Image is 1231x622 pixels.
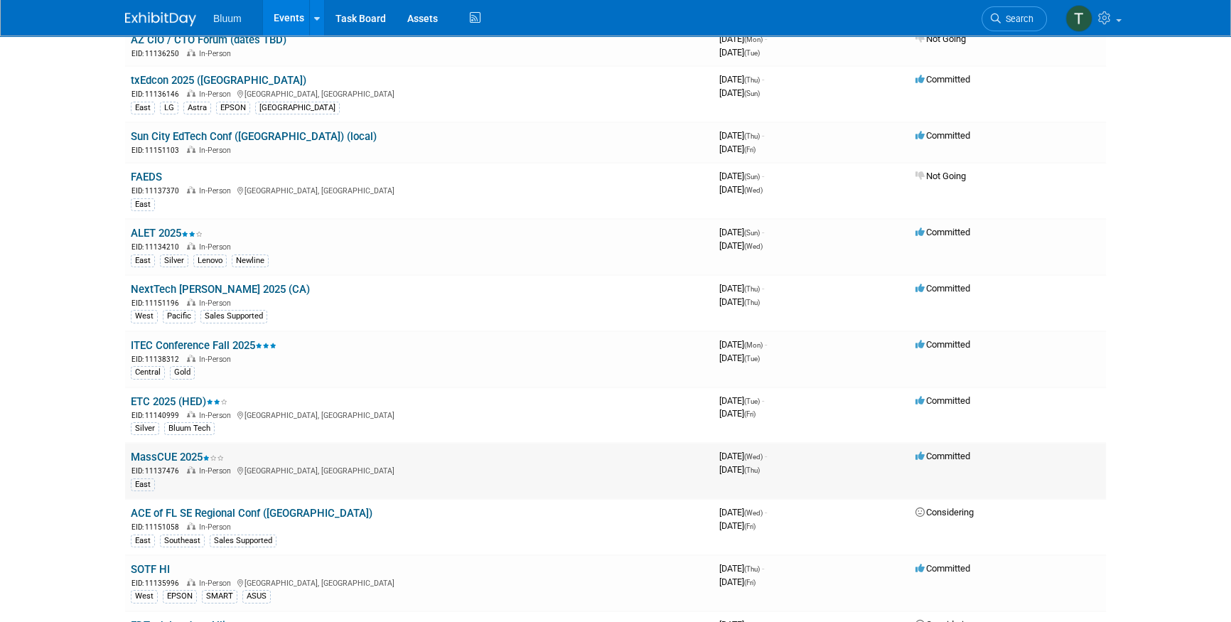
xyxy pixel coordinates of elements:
[915,33,966,44] span: Not Going
[744,397,760,405] span: (Tue)
[193,254,227,267] div: Lenovo
[719,283,764,294] span: [DATE]
[187,186,195,193] img: In-Person Event
[765,507,767,518] span: -
[131,563,170,576] a: SOTF HI
[163,590,197,603] div: EPSON
[131,467,185,475] span: EID: 11137476
[199,411,235,420] span: In-Person
[744,242,763,250] span: (Wed)
[719,74,764,85] span: [DATE]
[719,184,763,195] span: [DATE]
[131,535,155,547] div: East
[131,409,708,421] div: [GEOGRAPHIC_DATA], [GEOGRAPHIC_DATA]
[199,355,235,364] span: In-Person
[915,563,970,574] span: Committed
[199,466,235,476] span: In-Person
[131,422,159,435] div: Silver
[131,464,708,476] div: [GEOGRAPHIC_DATA], [GEOGRAPHIC_DATA]
[131,283,310,296] a: NextTech [PERSON_NAME] 2025 (CA)
[915,227,970,237] span: Committed
[762,283,764,294] span: -
[131,366,165,379] div: Central
[187,411,195,418] img: In-Person Event
[744,146,756,154] span: (Fri)
[187,522,195,530] img: In-Person Event
[762,74,764,85] span: -
[131,74,306,87] a: txEdcon 2025 ([GEOGRAPHIC_DATA])
[765,33,767,44] span: -
[131,507,372,520] a: ACE of FL SE Regional Conf ([GEOGRAPHIC_DATA])
[719,339,767,350] span: [DATE]
[199,146,235,155] span: In-Person
[164,422,215,435] div: Bluum Tech
[762,130,764,141] span: -
[719,240,763,251] span: [DATE]
[187,49,195,56] img: In-Person Event
[719,408,756,419] span: [DATE]
[187,146,195,153] img: In-Person Event
[744,466,760,474] span: (Thu)
[744,299,760,306] span: (Thu)
[199,299,235,308] span: In-Person
[744,186,763,194] span: (Wed)
[1001,14,1033,24] span: Search
[982,6,1047,31] a: Search
[915,171,966,181] span: Not Going
[762,171,764,181] span: -
[131,198,155,211] div: East
[199,522,235,532] span: In-Person
[719,464,760,475] span: [DATE]
[744,355,760,363] span: (Tue)
[131,310,158,323] div: West
[744,173,760,181] span: (Sun)
[719,577,756,587] span: [DATE]
[125,12,196,26] img: ExhibitDay
[131,184,708,196] div: [GEOGRAPHIC_DATA], [GEOGRAPHIC_DATA]
[232,254,269,267] div: Newline
[131,243,185,251] span: EID: 11134210
[200,310,267,323] div: Sales Supported
[915,395,970,406] span: Committed
[762,563,764,574] span: -
[131,254,155,267] div: East
[131,102,155,114] div: East
[213,13,242,24] span: Bluum
[744,76,760,84] span: (Thu)
[210,535,276,547] div: Sales Supported
[762,395,764,406] span: -
[160,254,188,267] div: Silver
[719,520,756,531] span: [DATE]
[915,74,970,85] span: Committed
[744,36,763,43] span: (Mon)
[131,90,185,98] span: EID: 11136146
[183,102,211,114] div: Astra
[131,171,162,183] a: FAEDS
[131,451,224,463] a: MassCUE 2025
[199,242,235,252] span: In-Person
[131,355,185,363] span: EID: 11138312
[915,451,970,461] span: Committed
[131,590,158,603] div: West
[915,339,970,350] span: Committed
[744,49,760,57] span: (Tue)
[744,565,760,573] span: (Thu)
[719,395,764,406] span: [DATE]
[202,590,237,603] div: SMART
[131,227,203,240] a: ALET 2025
[131,33,286,46] a: AZ CIO / CTO Forum (dates TBD)
[131,299,185,307] span: EID: 11151196
[187,242,195,250] img: In-Person Event
[744,229,760,237] span: (Sun)
[131,146,185,154] span: EID: 11151103
[744,410,756,418] span: (Fri)
[719,296,760,307] span: [DATE]
[131,523,185,531] span: EID: 11151058
[744,341,763,349] span: (Mon)
[719,47,760,58] span: [DATE]
[744,509,763,517] span: (Wed)
[187,466,195,473] img: In-Person Event
[762,227,764,237] span: -
[131,50,185,58] span: EID: 11136250
[131,187,185,195] span: EID: 11137370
